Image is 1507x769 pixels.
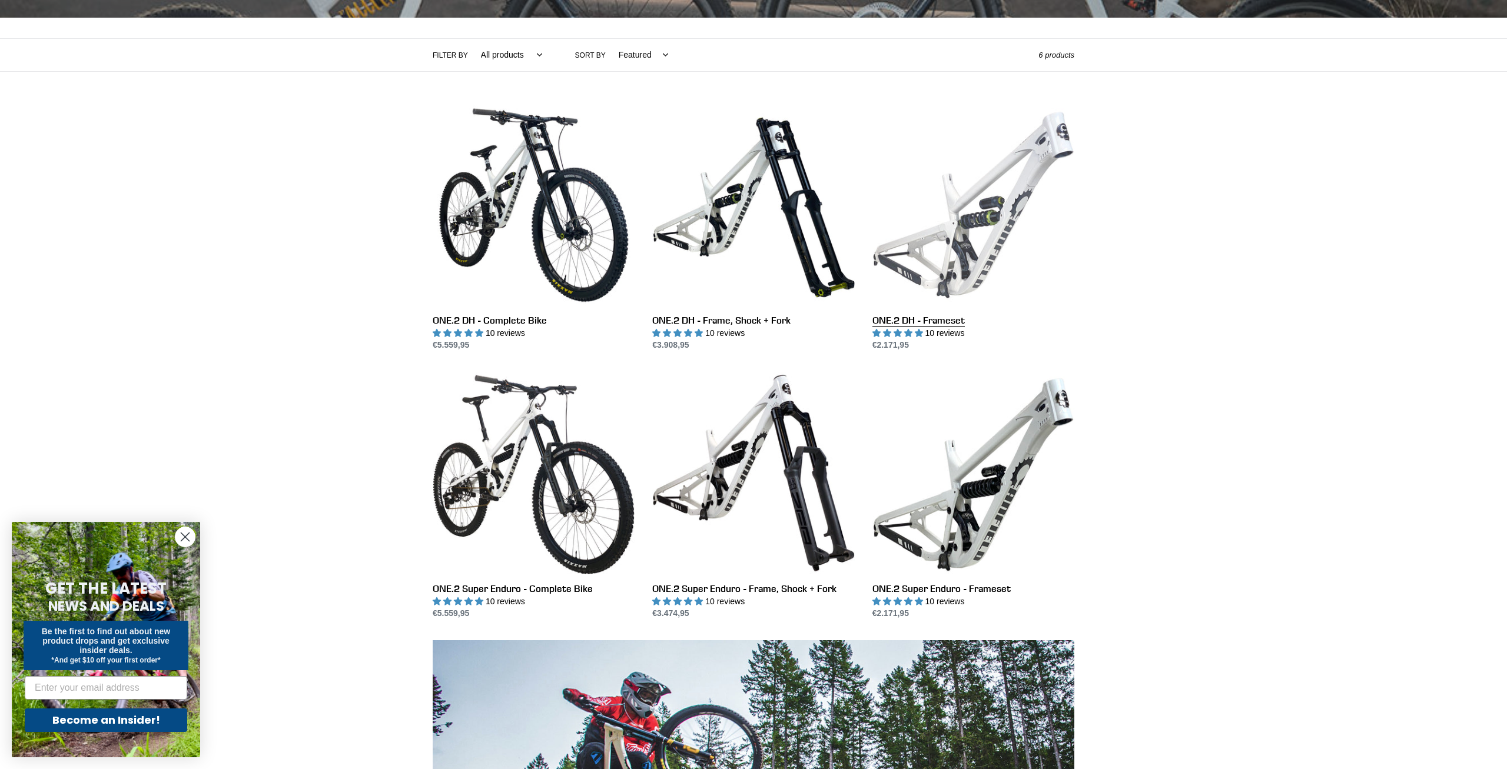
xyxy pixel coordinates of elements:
span: 6 products [1038,51,1074,59]
span: *And get $10 off your first order* [51,656,160,664]
span: Be the first to find out about new product drops and get exclusive insider deals. [42,627,171,655]
label: Filter by [433,50,468,61]
span: GET THE LATEST [45,578,167,599]
label: Sort by [575,50,606,61]
button: Become an Insider! [25,708,187,732]
span: NEWS AND DEALS [48,597,164,615]
button: Close dialog [175,527,195,547]
input: Enter your email address [25,676,187,700]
